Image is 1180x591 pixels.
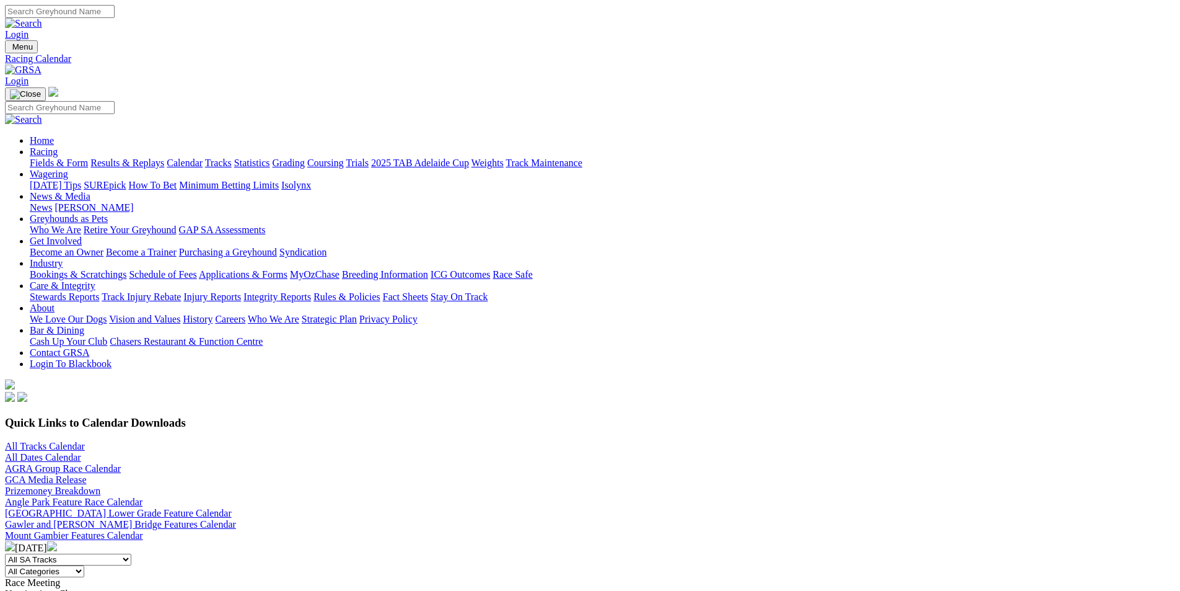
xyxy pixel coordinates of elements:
[30,325,84,335] a: Bar & Dining
[10,89,41,99] img: Close
[30,336,107,347] a: Cash Up Your Club
[199,269,287,280] a: Applications & Forms
[47,541,57,551] img: chevron-right-pager-white.svg
[281,180,311,190] a: Isolynx
[346,158,369,168] a: Trials
[30,158,1175,169] div: Racing
[5,486,100,496] a: Prizemoney Breakdown
[30,202,1175,213] div: News & Media
[17,392,27,402] img: twitter.svg
[5,519,236,530] a: Gawler and [PERSON_NAME] Bridge Features Calendar
[371,158,469,168] a: 2025 TAB Adelaide Cup
[30,213,108,224] a: Greyhounds as Pets
[290,269,339,280] a: MyOzChase
[5,40,38,53] button: Toggle navigation
[248,314,299,324] a: Who We Are
[5,29,28,40] a: Login
[5,416,1175,430] h3: Quick Links to Calendar Downloads
[179,247,277,257] a: Purchasing a Greyhound
[383,291,428,302] a: Fact Sheets
[30,314,1175,325] div: About
[183,291,241,302] a: Injury Reports
[106,247,177,257] a: Become a Trainer
[84,180,126,190] a: SUREpick
[342,269,428,280] a: Breeding Information
[5,18,42,29] img: Search
[5,392,15,402] img: facebook.svg
[273,158,305,168] a: Grading
[30,169,68,179] a: Wagering
[430,291,487,302] a: Stay On Track
[110,336,263,347] a: Chasers Restaurant & Function Centre
[109,314,180,324] a: Vision and Values
[205,158,232,168] a: Tracks
[30,291,99,302] a: Stewards Reports
[179,180,279,190] a: Minimum Betting Limits
[129,180,177,190] a: How To Bet
[30,303,55,313] a: About
[30,336,1175,347] div: Bar & Dining
[313,291,380,302] a: Rules & Policies
[90,158,164,168] a: Results & Replays
[5,380,15,389] img: logo-grsa-white.png
[471,158,504,168] a: Weights
[5,5,115,18] input: Search
[30,146,58,157] a: Racing
[30,180,1175,191] div: Wagering
[183,314,212,324] a: History
[30,180,81,190] a: [DATE] Tips
[5,452,81,463] a: All Dates Calendar
[30,158,88,168] a: Fields & Form
[243,291,311,302] a: Integrity Reports
[5,508,232,518] a: [GEOGRAPHIC_DATA] Lower Grade Feature Calendar
[279,247,326,257] a: Syndication
[5,76,28,86] a: Login
[302,314,357,324] a: Strategic Plan
[12,42,33,51] span: Menu
[5,101,115,114] input: Search
[30,224,1175,236] div: Greyhounds as Pets
[102,291,181,302] a: Track Injury Rebate
[30,191,90,202] a: News & Media
[30,236,82,246] a: Get Involved
[234,158,270,168] a: Statistics
[5,541,1175,554] div: [DATE]
[5,497,142,507] a: Angle Park Feature Race Calendar
[5,577,1175,589] div: Race Meeting
[179,224,266,235] a: GAP SA Assessments
[430,269,490,280] a: ICG Outcomes
[506,158,582,168] a: Track Maintenance
[30,314,107,324] a: We Love Our Dogs
[30,269,126,280] a: Bookings & Scratchings
[5,530,143,541] a: Mount Gambier Features Calendar
[30,135,54,146] a: Home
[30,247,1175,258] div: Get Involved
[167,158,203,168] a: Calendar
[492,269,532,280] a: Race Safe
[30,258,63,269] a: Industry
[5,53,1175,64] a: Racing Calendar
[307,158,344,168] a: Coursing
[5,64,42,76] img: GRSA
[5,114,42,125] img: Search
[215,314,245,324] a: Careers
[30,280,95,291] a: Care & Integrity
[48,87,58,97] img: logo-grsa-white.png
[30,202,52,213] a: News
[30,358,111,369] a: Login To Blackbook
[5,474,87,485] a: GCA Media Release
[30,291,1175,303] div: Care & Integrity
[359,314,417,324] a: Privacy Policy
[30,269,1175,280] div: Industry
[84,224,177,235] a: Retire Your Greyhound
[5,463,121,474] a: AGRA Group Race Calendar
[30,347,89,358] a: Contact GRSA
[30,224,81,235] a: Who We Are
[30,247,103,257] a: Become an Owner
[5,441,85,451] a: All Tracks Calendar
[55,202,133,213] a: [PERSON_NAME]
[5,87,46,101] button: Toggle navigation
[129,269,196,280] a: Schedule of Fees
[5,541,15,551] img: chevron-left-pager-white.svg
